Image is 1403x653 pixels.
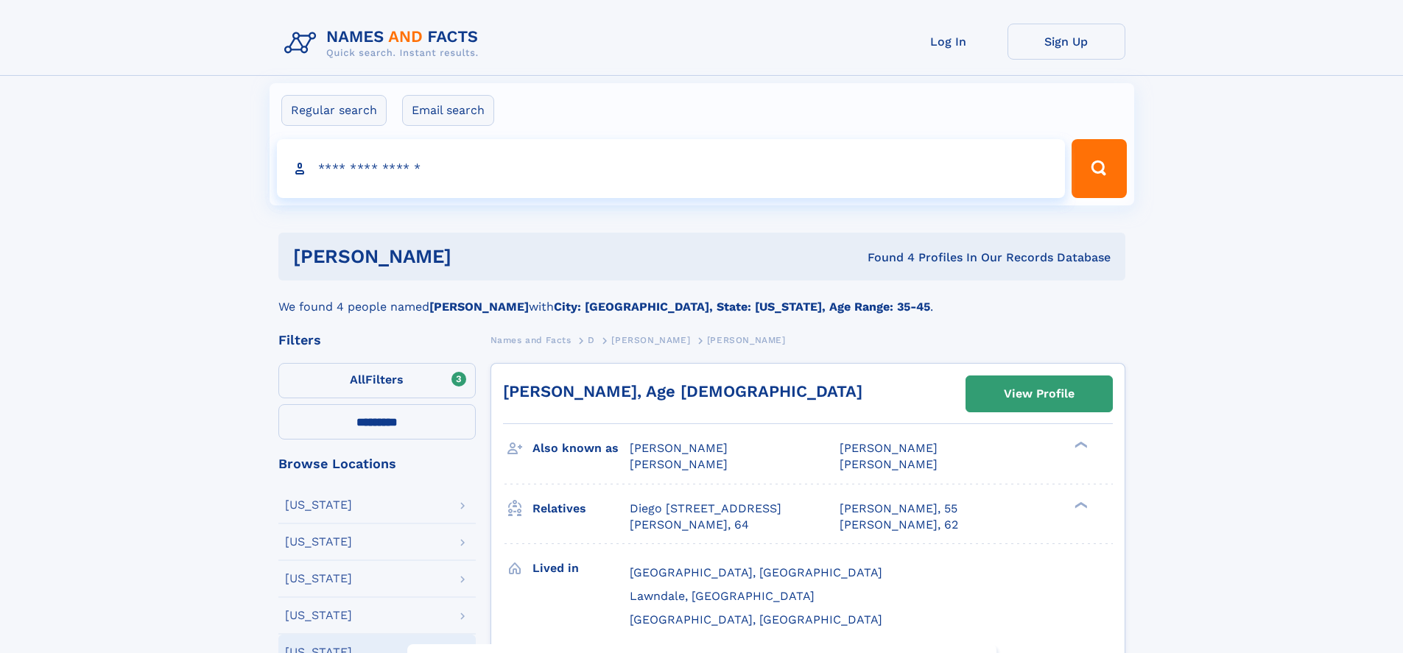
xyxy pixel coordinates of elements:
[1071,500,1089,509] div: ❯
[630,589,815,603] span: Lawndale, [GEOGRAPHIC_DATA]
[293,247,660,266] h1: [PERSON_NAME]
[285,573,352,585] div: [US_STATE]
[840,441,938,455] span: [PERSON_NAME]
[966,376,1112,412] a: View Profile
[707,335,786,345] span: [PERSON_NAME]
[1008,24,1125,60] a: Sign Up
[630,565,882,579] span: [GEOGRAPHIC_DATA], [GEOGRAPHIC_DATA]
[278,333,476,347] div: Filters
[1072,139,1126,198] button: Search Button
[588,335,595,345] span: D
[630,613,882,626] span: [GEOGRAPHIC_DATA], [GEOGRAPHIC_DATA]
[490,331,572,349] a: Names and Facts
[278,363,476,398] label: Filters
[278,457,476,470] div: Browse Locations
[630,441,728,455] span: [PERSON_NAME]
[890,24,1008,60] a: Log In
[278,280,1125,316] div: We found 4 people named with .
[630,517,749,533] a: [PERSON_NAME], 64
[402,95,494,126] label: Email search
[630,501,781,517] a: Diego [STREET_ADDRESS]
[630,457,728,471] span: [PERSON_NAME]
[840,457,938,471] span: [PERSON_NAME]
[611,331,690,349] a: [PERSON_NAME]
[840,517,958,533] a: [PERSON_NAME], 62
[532,556,630,581] h3: Lived in
[429,300,529,314] b: [PERSON_NAME]
[659,250,1111,266] div: Found 4 Profiles In Our Records Database
[281,95,387,126] label: Regular search
[532,496,630,521] h3: Relatives
[285,499,352,511] div: [US_STATE]
[1004,377,1075,411] div: View Profile
[840,501,957,517] a: [PERSON_NAME], 55
[611,335,690,345] span: [PERSON_NAME]
[278,24,490,63] img: Logo Names and Facts
[285,610,352,621] div: [US_STATE]
[554,300,930,314] b: City: [GEOGRAPHIC_DATA], State: [US_STATE], Age Range: 35-45
[277,139,1066,198] input: search input
[285,536,352,548] div: [US_STATE]
[350,373,365,386] span: All
[588,331,595,349] a: D
[1071,440,1089,450] div: ❯
[532,436,630,461] h3: Also known as
[503,382,862,400] a: [PERSON_NAME], Age [DEMOGRAPHIC_DATA]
